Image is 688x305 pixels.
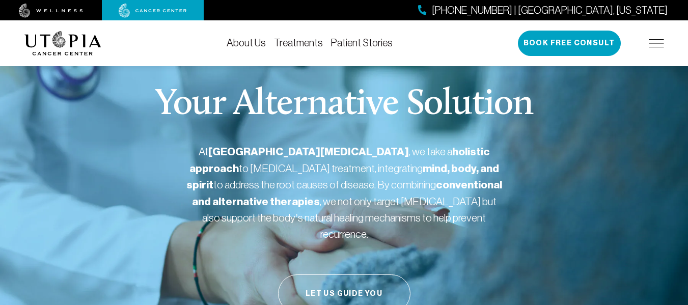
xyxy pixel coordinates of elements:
[186,144,502,242] p: At , we take a to [MEDICAL_DATA] treatment, integrating to address the root causes of disease. By...
[227,37,266,48] a: About Us
[649,39,664,47] img: icon-hamburger
[518,31,621,56] button: Book Free Consult
[208,145,409,158] strong: [GEOGRAPHIC_DATA][MEDICAL_DATA]
[418,3,668,18] a: [PHONE_NUMBER] | [GEOGRAPHIC_DATA], [US_STATE]
[274,37,323,48] a: Treatments
[192,178,502,208] strong: conventional and alternative therapies
[119,4,187,18] img: cancer center
[19,4,83,18] img: wellness
[432,3,668,18] span: [PHONE_NUMBER] | [GEOGRAPHIC_DATA], [US_STATE]
[189,145,490,175] strong: holistic approach
[24,31,101,56] img: logo
[331,37,393,48] a: Patient Stories
[155,87,533,123] p: Your Alternative Solution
